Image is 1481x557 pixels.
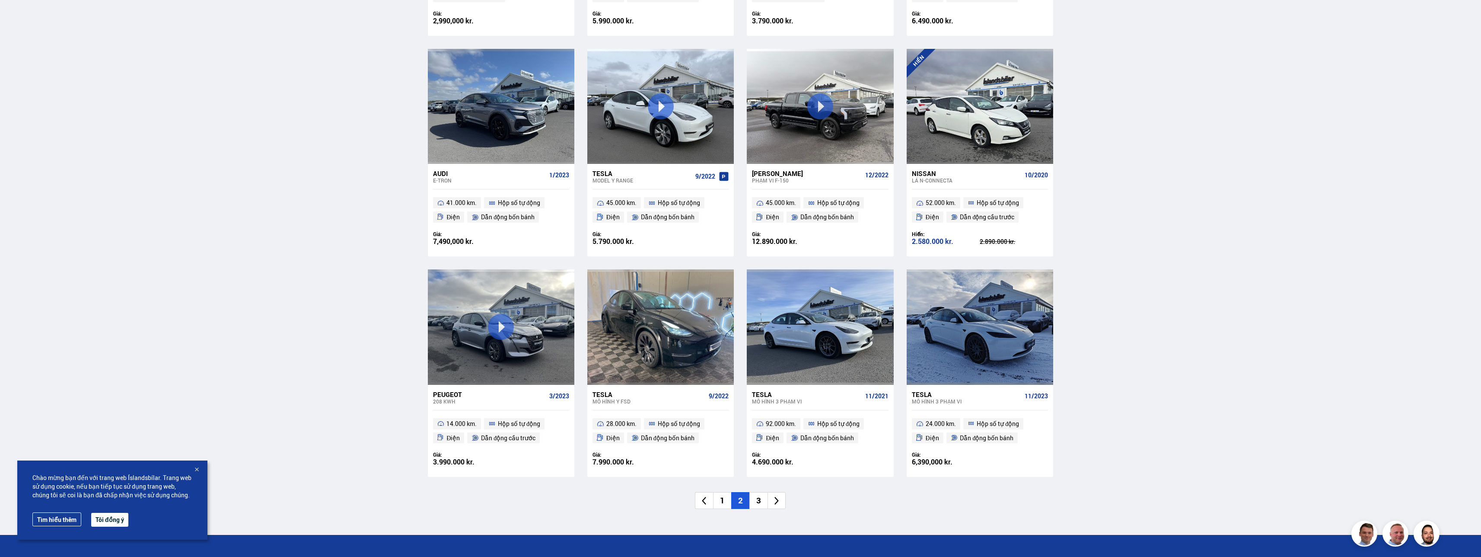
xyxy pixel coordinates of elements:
[907,164,1053,256] a: Nissan Lá N-CONNECTA 10/2020 52.000 km. Hộp số tự động Điện Dẫn động cầu trước Hiến: 2.580.000 kr...
[658,419,700,429] span: Hộp số tự động
[926,433,939,443] span: Điện
[428,164,574,256] a: Audi e-tron 1/2023 41.000 km. Hộp số tự động Điện Dẫn động bốn bánh Giá: 7,490,000 kr.
[912,237,953,246] font: 2.580.000 kr.
[912,451,980,458] div: Giá:
[606,433,620,443] span: Điện
[32,474,192,499] span: Chào mừng bạn đến với trang web Íslandsbílar. Trang web sử dụng cookie, nếu bạn tiếp tục sử dụng ...
[658,198,700,208] span: Hộp số tự động
[498,198,540,208] span: Hộp số tự động
[817,198,860,208] span: Hộp số tự động
[752,16,793,26] font: 3.790.000 kr.
[766,198,796,208] span: 45.000 km.
[592,10,661,17] div: Giá:
[587,385,734,477] a: Tesla Mô hình Y FSD 9/2022 28.000 km. Hộp số tự động Điện Dẫn động bốn bánh Giá: 7.990.000 kr.
[433,170,546,177] div: Audi
[592,177,692,183] div: Model Y RANGE
[606,212,620,222] span: Điện
[752,457,793,467] font: 4.690.000 kr.
[709,393,729,400] span: 9/2022
[592,237,634,246] font: 5.790.000 kr.
[912,177,1021,183] div: Lá N-CONNECTA
[747,164,893,256] a: [PERSON_NAME] PHẠM VI F-150 12/2022 45.000 km. Hộp số tự động Điện Dẫn động bốn bánh Giá: 12.890....
[446,212,460,222] span: Điện
[606,419,637,429] span: 28.000 km.
[800,212,854,222] span: Dẫn động bốn bánh
[1415,522,1441,548] img: nhp88E3Fdnt1Opn2.png
[865,172,889,179] span: 12/2022
[977,419,1019,429] span: Hộp số tự động
[980,239,1048,245] div: 2.890.000 kr.
[960,212,1014,222] span: Dẫn động cầu trước
[752,237,797,246] font: 12.890.000 kr.
[912,16,953,26] font: 6.490.000 kr.
[912,457,952,467] font: 6,390,000 kr.
[549,393,569,400] span: 3/2023
[752,398,861,404] div: Mô hình 3 PHẠM VI
[912,10,980,17] div: Giá:
[433,391,546,398] div: Peugeot
[433,231,501,237] div: Giá:
[912,391,1021,398] div: Tesla
[433,451,501,458] div: Giá:
[752,391,861,398] div: Tesla
[752,451,820,458] div: Giá:
[481,433,535,443] span: Dẫn động cầu trước
[926,419,956,429] span: 24.000 km.
[592,457,634,467] font: 7.990.000 kr.
[766,419,796,429] span: 92.000 km.
[752,231,820,237] div: Giá:
[587,164,734,256] a: Tesla Model Y RANGE 9/2022 45.000 km. Hộp số tự động Điện Dẫn động bốn bánh Giá: 5.790.000 kr.
[498,419,540,429] span: Hộp số tự động
[433,10,501,17] div: Giá:
[1025,393,1048,400] span: 11/2023
[433,457,475,467] font: 3.990.000 kr.
[731,492,749,509] li: 2
[907,385,1053,477] a: Tesla Mô hình 3 PHẠM VI 11/2023 24.000 km. Hộp số tự động Điện Dẫn động bốn bánh Giá: 6,390,000 kr.
[747,385,893,477] a: Tesla Mô hình 3 PHẠM VI 11/2021 92.000 km. Hộp số tự động Điện Dẫn động bốn bánh Giá: 4.690.000 kr.
[592,231,661,237] div: Giá:
[446,198,477,208] span: 41.000 km.
[766,212,779,222] span: Điện
[433,16,474,26] font: 2,990,000 kr.
[606,198,637,208] span: 45.000 km.
[912,398,1021,404] div: Mô hình 3 PHẠM VI
[549,172,569,179] span: 1/2023
[433,398,546,404] div: 208 KWH
[592,170,692,177] div: Tesla
[817,419,860,429] span: Hộp số tự động
[865,393,889,400] span: 11/2021
[592,451,661,458] div: Giá:
[752,170,861,177] div: [PERSON_NAME]
[446,419,477,429] span: 14.000 km.
[977,198,1019,208] span: Hộp số tự động
[641,212,694,222] span: Dẫn động bốn bánh
[766,433,779,443] span: Điện
[1353,522,1379,548] img: FbJEzSuNWCJXmdc-.webp
[592,398,705,404] div: Mô hình Y FSD
[752,10,820,17] div: Giá:
[433,237,474,246] font: 7,490,000 kr.
[592,16,634,26] font: 5.990.000 kr.
[481,212,535,222] span: Dẫn động bốn bánh
[912,170,1021,177] div: Nissan
[428,385,574,477] a: Peugeot 208 KWH 3/2023 14.000 km. Hộp số tự động Điện Dẫn động cầu trước Giá: 3.990.000 kr.
[749,492,768,509] li: 3
[592,391,705,398] div: Tesla
[695,173,715,180] span: 9/2022
[960,433,1013,443] span: Dẫn động bốn bánh
[926,198,956,208] span: 52.000 km.
[1025,172,1048,179] span: 10/2020
[91,513,128,527] button: Tôi đồng ý
[912,231,980,237] div: Hiến:
[7,3,33,29] button: Mở tiện ích trò chuyện LiveChat
[433,177,546,183] div: e-tron
[713,492,731,509] li: 1
[32,512,81,526] a: Tìm hiểu thêm
[1384,522,1410,548] img: siFngHWaQ9KaOqBr.png
[446,433,460,443] span: Điện
[641,433,694,443] span: Dẫn động bốn bánh
[752,177,861,183] div: PHẠM VI F-150
[800,433,854,443] span: Dẫn động bốn bánh
[926,212,939,222] span: Điện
